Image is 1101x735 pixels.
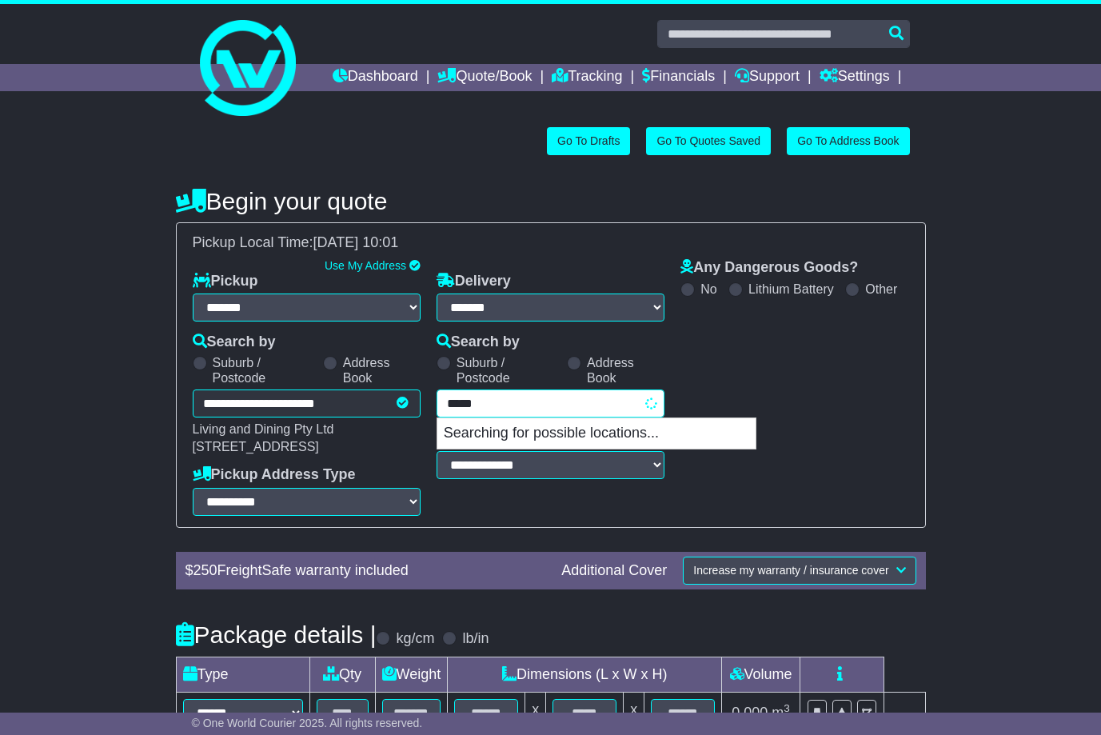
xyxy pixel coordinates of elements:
a: Support [735,64,800,91]
label: No [700,282,716,297]
td: Qty [309,657,375,692]
a: Dashboard [333,64,418,91]
label: Suburb / Postcode [457,355,559,385]
span: 0.000 [732,705,768,721]
label: Pickup Address Type [193,466,356,484]
div: Additional Cover [553,562,675,580]
label: Pickup [193,273,258,290]
label: Suburb / Postcode [213,355,315,385]
a: Go To Address Book [787,127,909,155]
div: $ FreightSafe warranty included [178,562,554,580]
span: © One World Courier 2025. All rights reserved. [192,717,423,729]
a: Go To Quotes Saved [646,127,771,155]
a: Tracking [552,64,622,91]
button: Increase my warranty / insurance cover [683,557,916,585]
label: Any Dangerous Goods? [680,259,858,277]
a: Quote/Book [437,64,532,91]
label: lb/in [462,630,489,648]
label: Other [865,282,897,297]
td: x [525,692,546,733]
span: Increase my warranty / insurance cover [693,564,888,577]
td: x [624,692,644,733]
td: Weight [375,657,448,692]
p: Searching for possible locations... [437,418,756,449]
label: Address Book [343,355,421,385]
td: Volume [722,657,800,692]
h4: Package details | [176,621,377,648]
span: Living and Dining Pty Ltd [193,422,334,436]
label: Search by [437,334,520,351]
sup: 3 [784,702,790,714]
a: Go To Drafts [547,127,630,155]
label: Delivery [437,273,511,290]
span: [DATE] 10:01 [313,234,399,250]
div: Pickup Local Time: [185,234,917,252]
a: Use My Address [325,259,406,272]
label: Address Book [587,355,664,385]
h4: Begin your quote [176,188,926,214]
span: [STREET_ADDRESS] [193,440,319,453]
a: Financials [642,64,715,91]
label: Search by [193,334,276,351]
label: kg/cm [396,630,434,648]
a: Settings [820,64,890,91]
td: Type [176,657,309,692]
span: m [772,705,790,721]
label: Lithium Battery [748,282,834,297]
td: Dimensions (L x W x H) [448,657,722,692]
span: 250 [193,562,217,578]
